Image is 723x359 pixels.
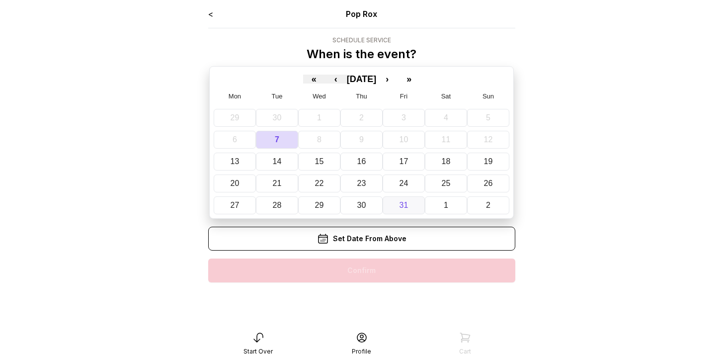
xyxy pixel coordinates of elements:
[357,179,366,187] abbr: October 23, 2025
[315,157,324,166] abbr: October 15, 2025
[347,75,377,84] button: [DATE]
[383,196,425,214] button: October 31, 2025
[317,135,321,144] abbr: October 8, 2025
[467,175,509,192] button: October 26, 2025
[273,113,282,122] abbr: September 30, 2025
[486,201,490,209] abbr: November 2, 2025
[442,157,451,166] abbr: October 18, 2025
[231,201,240,209] abbr: October 27, 2025
[425,196,467,214] button: November 1, 2025
[400,92,407,100] abbr: Friday
[359,113,364,122] abbr: October 2, 2025
[298,175,340,192] button: October 22, 2025
[356,92,367,100] abbr: Thursday
[208,9,213,19] a: <
[214,196,256,214] button: October 27, 2025
[269,8,454,20] div: Pop Rox
[214,153,256,171] button: October 13, 2025
[340,109,383,127] button: October 2, 2025
[340,131,383,149] button: October 9, 2025
[325,75,347,84] button: ‹
[271,92,282,100] abbr: Tuesday
[383,109,425,127] button: October 3, 2025
[442,179,451,187] abbr: October 25, 2025
[484,179,493,187] abbr: October 26, 2025
[442,135,451,144] abbr: October 11, 2025
[400,157,408,166] abbr: October 17, 2025
[444,201,448,209] abbr: November 1, 2025
[467,153,509,171] button: October 19, 2025
[233,135,237,144] abbr: October 6, 2025
[467,131,509,149] button: October 12, 2025
[340,175,383,192] button: October 23, 2025
[229,92,241,100] abbr: Monday
[307,36,416,44] div: Schedule Service
[313,92,326,100] abbr: Wednesday
[376,75,398,84] button: ›
[231,157,240,166] abbr: October 13, 2025
[352,348,371,356] div: Profile
[273,201,282,209] abbr: October 28, 2025
[444,113,448,122] abbr: October 4, 2025
[425,153,467,171] button: October 18, 2025
[357,201,366,209] abbr: October 30, 2025
[425,109,467,127] button: October 4, 2025
[340,196,383,214] button: October 30, 2025
[484,157,493,166] abbr: October 19, 2025
[256,175,298,192] button: October 21, 2025
[256,109,298,127] button: September 30, 2025
[298,153,340,171] button: October 15, 2025
[441,92,451,100] abbr: Saturday
[214,109,256,127] button: September 29, 2025
[467,196,509,214] button: November 2, 2025
[317,113,321,122] abbr: October 1, 2025
[359,135,364,144] abbr: October 9, 2025
[400,135,408,144] abbr: October 10, 2025
[347,74,377,84] span: [DATE]
[425,131,467,149] button: October 11, 2025
[486,113,490,122] abbr: October 5, 2025
[256,196,298,214] button: October 28, 2025
[273,179,282,187] abbr: October 21, 2025
[459,348,471,356] div: Cart
[400,179,408,187] abbr: October 24, 2025
[298,196,340,214] button: October 29, 2025
[400,201,408,209] abbr: October 31, 2025
[231,113,240,122] abbr: September 29, 2025
[467,109,509,127] button: October 5, 2025
[256,153,298,171] button: October 14, 2025
[315,179,324,187] abbr: October 22, 2025
[357,157,366,166] abbr: October 16, 2025
[383,131,425,149] button: October 10, 2025
[243,348,273,356] div: Start Over
[256,131,298,149] button: October 7, 2025
[307,46,416,62] p: When is the event?
[383,153,425,171] button: October 17, 2025
[273,157,282,166] abbr: October 14, 2025
[402,113,406,122] abbr: October 3, 2025
[298,131,340,149] button: October 8, 2025
[484,135,493,144] abbr: October 12, 2025
[315,201,324,209] abbr: October 29, 2025
[214,131,256,149] button: October 6, 2025
[383,175,425,192] button: October 24, 2025
[482,92,494,100] abbr: Sunday
[214,175,256,192] button: October 20, 2025
[298,109,340,127] button: October 1, 2025
[398,75,420,84] button: »
[340,153,383,171] button: October 16, 2025
[303,75,325,84] button: «
[231,179,240,187] abbr: October 20, 2025
[275,135,279,144] abbr: October 7, 2025
[208,227,515,251] div: Set Date From Above
[425,175,467,192] button: October 25, 2025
